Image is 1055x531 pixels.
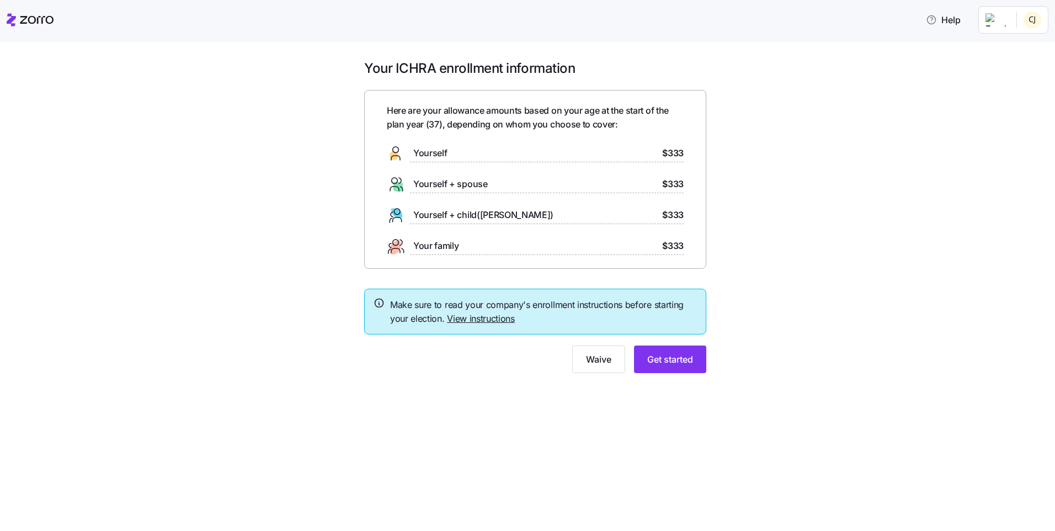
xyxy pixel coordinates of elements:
span: Help [926,13,961,26]
button: Help [917,9,969,31]
a: View instructions [447,313,515,324]
span: Your family [413,239,459,253]
span: Yourself + child([PERSON_NAME]) [413,208,553,222]
span: $333 [662,208,684,222]
span: Get started [647,353,693,366]
button: Waive [572,346,625,373]
span: $333 [662,146,684,160]
h1: Your ICHRA enrollment information [364,60,706,77]
span: Yourself [413,146,447,160]
span: Yourself + spouse [413,177,488,191]
span: $333 [662,239,684,253]
span: Make sure to read your company's enrollment instructions before starting your election. [390,298,697,326]
img: Employer logo [985,13,1008,26]
span: Here are your allowance amounts based on your age at the start of the plan year ( 37 ), depending... [387,104,684,131]
button: Get started [634,346,706,373]
img: 227d0eebf18cb34d8a22f69fb447ba6d [1024,11,1041,29]
span: $333 [662,177,684,191]
span: Waive [586,353,611,366]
